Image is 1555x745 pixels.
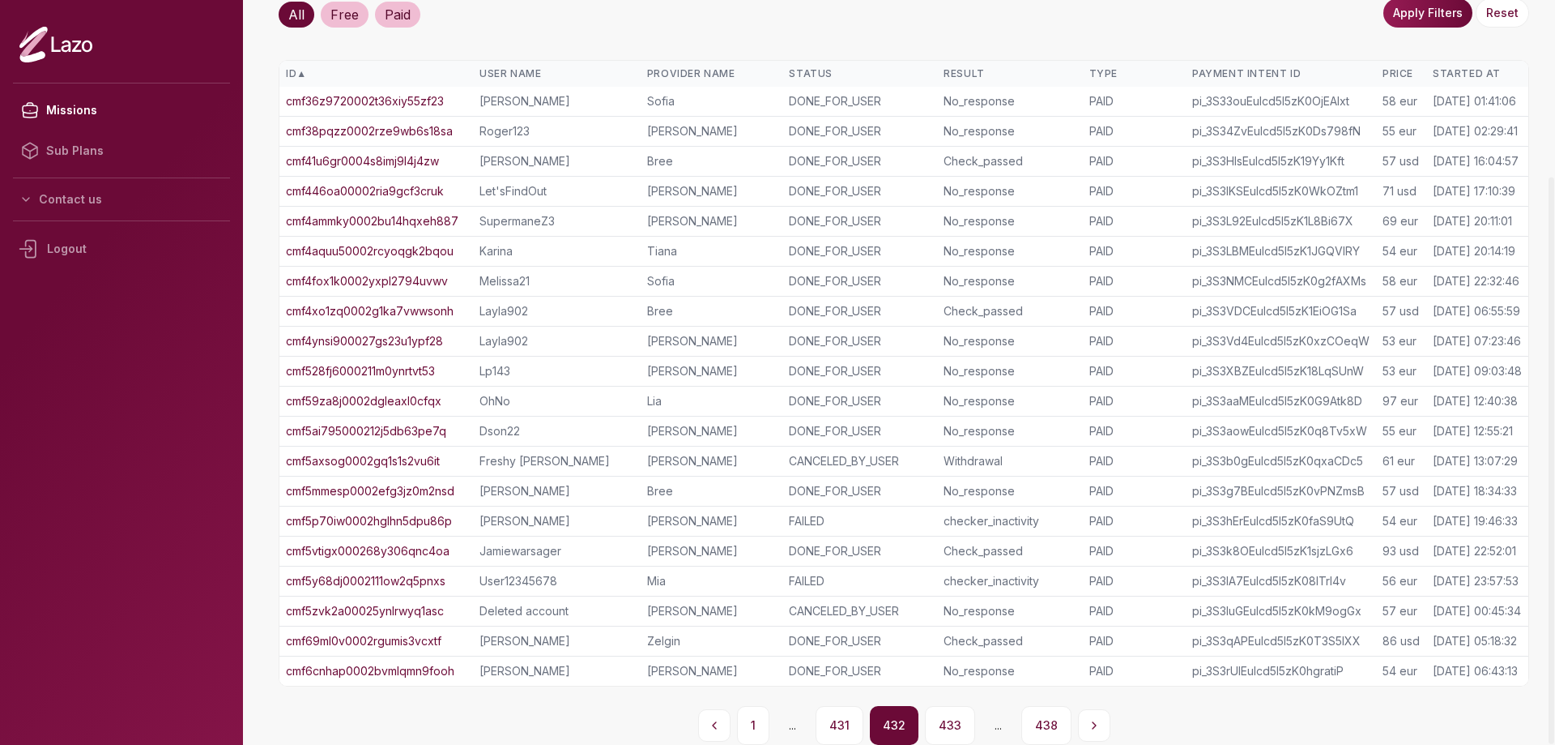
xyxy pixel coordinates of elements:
div: No_response [944,183,1076,199]
div: [DATE] 22:52:01 [1433,543,1516,559]
div: Check_passed [944,303,1076,319]
div: Karina [479,243,634,259]
div: pi_3S34ZvEulcd5I5zK0Ds798fN [1192,123,1370,139]
div: PAID [1089,243,1179,259]
div: pi_3S3g7BEulcd5I5zK0vPNZmsB [1192,483,1370,499]
div: pi_3S3IKSEulcd5I5zK0WkOZtm1 [1192,183,1370,199]
div: [DATE] 06:55:59 [1433,303,1520,319]
div: PAID [1089,93,1179,109]
div: DONE_FOR_USER [789,213,931,229]
div: DONE_FOR_USER [789,483,931,499]
div: [PERSON_NAME] [647,333,777,349]
div: [PERSON_NAME] [479,153,634,169]
div: [PERSON_NAME] [479,483,634,499]
a: cmf5zvk2a00025ynlrwyq1asc [286,603,444,619]
div: Mia [647,573,777,589]
div: [DATE] 00:45:34 [1433,603,1521,619]
div: 55 eur [1382,423,1420,439]
div: DONE_FOR_USER [789,183,931,199]
button: 433 [925,706,975,745]
div: [DATE] 13:07:29 [1433,453,1518,469]
div: 86 usd [1382,633,1420,649]
div: Logout [13,228,230,270]
div: Roger123 [479,123,634,139]
div: No_response [944,273,1076,289]
div: 53 eur [1382,333,1420,349]
div: [DATE] 12:40:38 [1433,393,1518,409]
div: checker_inactivity [944,513,1076,529]
div: No_response [944,213,1076,229]
div: Layla902 [479,303,634,319]
div: PAID [1089,633,1179,649]
div: pi_3S33ouEulcd5I5zK0OjEAIxt [1192,93,1370,109]
div: [DATE] 12:55:21 [1433,423,1513,439]
div: pi_3S3XBZEulcd5I5zK18LqSUnW [1192,363,1370,379]
div: [DATE] 17:10:39 [1433,183,1515,199]
div: All [279,2,314,28]
a: cmf5ai795000212j5db63pe7q [286,423,446,439]
a: cmf69ml0v0002rgumis3vcxtf [286,633,441,649]
div: pi_3S3NMCEulcd5I5zK0g2fAXMs [1192,273,1370,289]
div: Lia [647,393,777,409]
div: PAID [1089,453,1179,469]
div: pi_3S3rUIEulcd5I5zK0hgratiP [1192,663,1370,679]
button: 431 [816,706,863,745]
div: 54 eur [1382,243,1420,259]
div: No_response [944,123,1076,139]
div: PAID [1089,363,1179,379]
div: DONE_FOR_USER [789,303,931,319]
div: 57 usd [1382,483,1420,499]
a: cmf5vtigx000268y306qnc4oa [286,543,449,559]
div: [DATE] 20:11:01 [1433,213,1512,229]
div: Layla902 [479,333,634,349]
a: cmf4ynsi900027gs23u1ypf28 [286,333,443,349]
div: Check_passed [944,633,1076,649]
div: Result [944,67,1076,80]
div: No_response [944,393,1076,409]
div: Dson22 [479,423,634,439]
div: Provider Name [647,67,777,80]
div: No_response [944,243,1076,259]
div: PAID [1089,213,1179,229]
div: 54 eur [1382,663,1420,679]
button: 432 [870,706,918,745]
div: [PERSON_NAME] [647,543,777,559]
div: checker_inactivity [944,573,1076,589]
div: Sofia [647,93,777,109]
div: PAID [1089,513,1179,529]
div: Freshy [PERSON_NAME] [479,453,634,469]
div: ID [286,67,466,80]
div: Paid [375,2,420,28]
div: Started At [1433,67,1522,80]
div: Let'sFindOut [479,183,634,199]
div: [PERSON_NAME] [647,423,777,439]
div: pi_3S3luGEulcd5I5zK0kM9ogGx [1192,603,1370,619]
div: [PERSON_NAME] [647,453,777,469]
div: Bree [647,303,777,319]
div: Zelgin [647,633,777,649]
div: [DATE] 20:14:19 [1433,243,1515,259]
div: pi_3S3hErEulcd5I5zK0faS9UtQ [1192,513,1370,529]
div: DONE_FOR_USER [789,243,931,259]
div: Tiana [647,243,777,259]
div: No_response [944,363,1076,379]
div: PAID [1089,273,1179,289]
div: [DATE] 01:41:06 [1433,93,1516,109]
div: [DATE] 09:03:48 [1433,363,1522,379]
div: CANCELED_BY_USER [789,603,931,619]
div: PAID [1089,333,1179,349]
div: [PERSON_NAME] [647,213,777,229]
div: Sofia [647,273,777,289]
div: [DATE] 07:23:46 [1433,333,1521,349]
div: [PERSON_NAME] [647,183,777,199]
div: PAID [1089,603,1179,619]
div: PAID [1089,573,1179,589]
div: DONE_FOR_USER [789,123,931,139]
a: Sub Plans [13,131,230,171]
div: User12345678 [479,573,634,589]
div: 69 eur [1382,213,1420,229]
div: DONE_FOR_USER [789,333,931,349]
a: cmf446oa00002ria9gcf3cruk [286,183,444,199]
a: cmf38pqzz0002rze9wb6s18sa [286,123,453,139]
button: 1 [737,706,769,745]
